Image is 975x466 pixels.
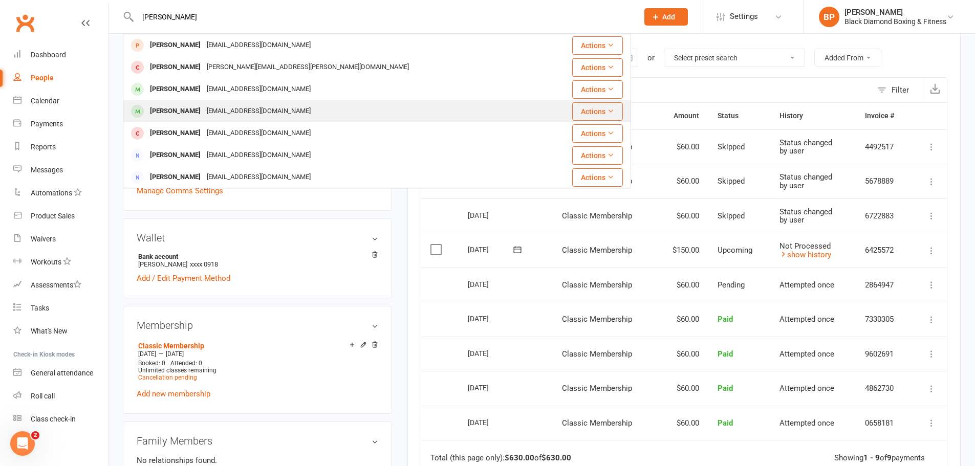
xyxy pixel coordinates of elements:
[779,349,834,359] span: Attempted once
[31,166,63,174] div: Messages
[138,360,165,367] span: Booked: 0
[13,66,108,90] a: People
[137,272,230,284] a: Add / Edit Payment Method
[31,327,68,335] div: What's New
[718,315,733,324] span: Paid
[541,453,571,462] strong: $630.00
[13,320,108,343] a: What's New
[137,389,210,398] a: Add new membership
[872,78,923,102] button: Filter
[31,415,76,423] div: Class check-in
[147,60,204,75] div: [PERSON_NAME]
[147,126,204,141] div: [PERSON_NAME]
[10,431,35,456] iframe: Intercom live chat
[647,52,655,64] div: or
[204,126,314,141] div: [EMAIL_ADDRESS][DOMAIN_NAME]
[718,211,745,220] span: Skipped
[814,49,881,67] button: Added From
[136,350,378,358] div: —
[204,170,314,185] div: [EMAIL_ADDRESS][DOMAIN_NAME]
[13,90,108,113] a: Calendar
[31,189,72,197] div: Automations
[562,315,632,324] span: Classic Membership
[170,360,202,367] span: Attended: 0
[718,280,745,290] span: Pending
[430,454,571,462] div: Total (this page only): of
[856,164,911,198] td: 5678889
[834,454,925,462] div: Showing of payments
[13,408,108,431] a: Class kiosk mode
[656,337,708,371] td: $60.00
[779,280,834,290] span: Attempted once
[779,138,832,156] span: Status changed by user
[31,97,59,105] div: Calendar
[138,374,197,381] a: Cancellation pending
[656,103,708,129] th: Amount
[844,8,946,17] div: [PERSON_NAME]
[562,280,632,290] span: Classic Membership
[779,207,832,225] span: Status changed by user
[572,168,623,187] button: Actions
[572,102,623,121] button: Actions
[31,212,75,220] div: Product Sales
[468,310,515,326] div: [DATE]
[779,315,834,324] span: Attempted once
[856,406,911,440] td: 0658181
[13,205,108,228] a: Product Sales
[644,8,688,26] button: Add
[138,367,216,374] span: Unlimited classes remaining
[656,371,708,406] td: $60.00
[31,235,56,243] div: Waivers
[147,104,204,119] div: [PERSON_NAME]
[204,60,412,75] div: [PERSON_NAME][EMAIL_ADDRESS][PERSON_NAME][DOMAIN_NAME]
[13,159,108,182] a: Messages
[887,453,892,462] strong: 9
[147,38,204,53] div: [PERSON_NAME]
[13,274,108,297] a: Assessments
[730,5,758,28] span: Settings
[572,58,623,77] button: Actions
[856,233,911,268] td: 6425572
[31,51,66,59] div: Dashboard
[770,103,856,129] th: History
[562,211,632,220] span: Classic Membership
[572,124,623,143] button: Actions
[13,251,108,274] a: Workouts
[135,10,631,24] input: Search...
[779,250,831,259] a: show history
[779,418,834,428] span: Attempted once
[31,120,63,128] div: Payments
[844,17,946,26] div: Black Diamond Boxing & Fitness
[137,320,378,331] h3: Membership
[572,146,623,165] button: Actions
[572,80,623,99] button: Actions
[656,129,708,164] td: $60.00
[718,142,745,151] span: Skipped
[31,143,56,151] div: Reports
[562,418,632,428] span: Classic Membership
[147,148,204,163] div: [PERSON_NAME]
[572,36,623,55] button: Actions
[656,406,708,440] td: $60.00
[138,253,373,260] strong: Bank account
[13,385,108,408] a: Roll call
[137,435,378,447] h3: Family Members
[137,185,223,197] a: Manage Comms Settings
[779,241,831,251] span: Not Processed
[31,74,54,82] div: People
[718,176,745,186] span: Skipped
[562,349,632,359] span: Classic Membership
[421,78,872,102] input: Search by invoice number
[13,43,108,66] a: Dashboard
[204,104,314,119] div: [EMAIL_ADDRESS][DOMAIN_NAME]
[856,103,911,129] th: Invoice #
[856,129,911,164] td: 4492517
[662,13,675,21] span: Add
[137,251,378,270] li: [PERSON_NAME]
[31,258,61,266] div: Workouts
[468,345,515,361] div: [DATE]
[147,82,204,97] div: [PERSON_NAME]
[708,103,770,129] th: Status
[137,232,378,243] h3: Wallet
